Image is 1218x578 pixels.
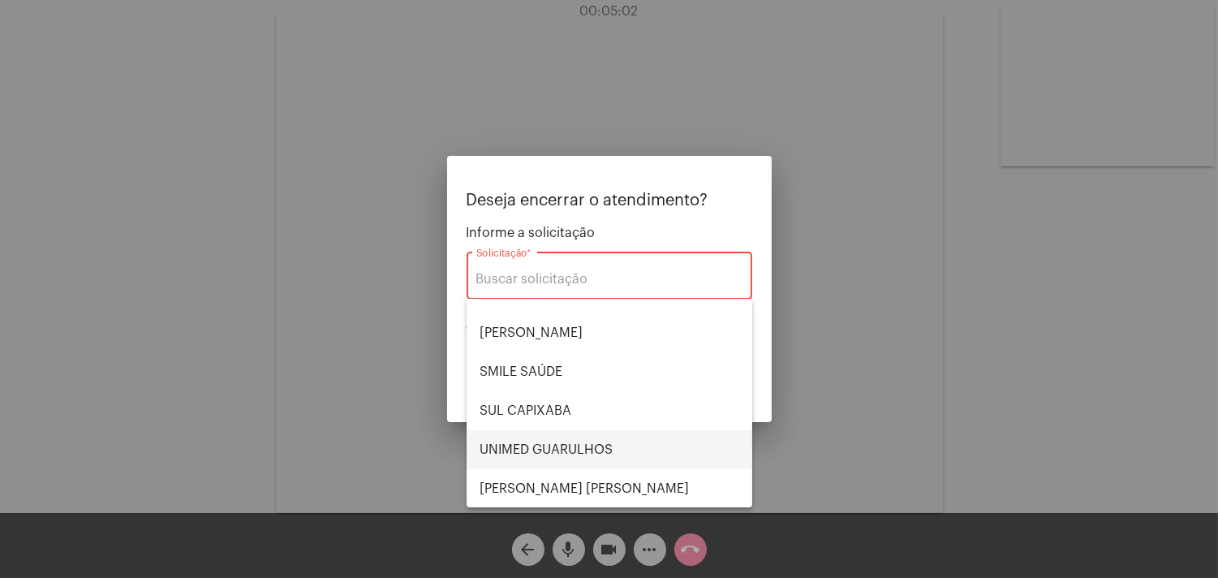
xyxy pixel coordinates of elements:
[480,391,739,430] span: SUL CAPIXABA
[480,352,739,391] span: SMILE SAÚDE
[480,469,739,508] span: [PERSON_NAME] [PERSON_NAME]
[467,226,752,240] span: Informe a solicitação
[467,192,752,209] p: Deseja encerrar o atendimento?
[480,430,739,469] span: UNIMED GUARULHOS
[480,313,739,352] span: [PERSON_NAME]
[476,272,742,287] input: Buscar solicitação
